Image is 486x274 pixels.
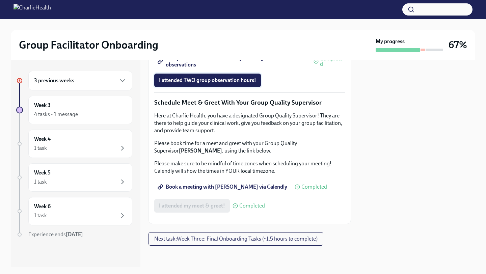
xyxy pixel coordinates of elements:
[34,203,51,210] h6: Week 6
[239,203,265,209] span: Completed
[376,38,405,45] strong: My progress
[154,140,345,155] p: Please book time for a meet and greet with your Group Quality Supervisor , using the link below.
[159,77,256,84] span: I attended TWO group observation hours!
[34,102,51,109] h6: Week 3
[28,231,83,238] span: Experience ends
[449,39,467,51] h3: 67%
[154,180,292,194] a: Book a meeting with [PERSON_NAME] via Calendly
[34,178,47,186] div: 1 task
[154,98,345,107] p: Schedule Meet & Greet With Your Group Quality Supervisor
[154,160,345,175] p: Please make sure to be mindful of time zones when scheduling your meeting! Calendly will show the...
[148,232,323,246] button: Next task:Week Three: Final Onboarding Tasks (~1.5 hours to complete)
[28,71,132,90] div: 3 previous weeks
[154,55,311,68] a: Complete this form to schedule your integrative observations
[19,38,158,52] h2: Group Facilitator Onboarding
[16,130,132,158] a: Week 41 task
[320,56,345,67] span: Completed
[16,96,132,124] a: Week 34 tasks • 1 message
[154,112,345,134] p: Here at Charlie Health, you have a designated Group Quality Supervisor! They are there to help gu...
[34,212,47,219] div: 1 task
[159,58,306,65] span: Complete this form to schedule your integrative observations
[301,184,327,190] span: Completed
[34,169,51,176] h6: Week 5
[159,184,287,190] span: Book a meeting with [PERSON_NAME] via Calendly
[34,111,78,118] div: 4 tasks • 1 message
[154,236,318,242] span: Next task : Week Three: Final Onboarding Tasks (~1.5 hours to complete)
[179,147,222,154] strong: [PERSON_NAME]
[34,135,51,143] h6: Week 4
[16,197,132,225] a: Week 61 task
[34,144,47,152] div: 1 task
[13,4,51,15] img: CharlieHealth
[34,77,74,84] h6: 3 previous weeks
[66,231,83,238] strong: [DATE]
[154,74,261,87] button: I attended TWO group observation hours!
[16,163,132,192] a: Week 51 task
